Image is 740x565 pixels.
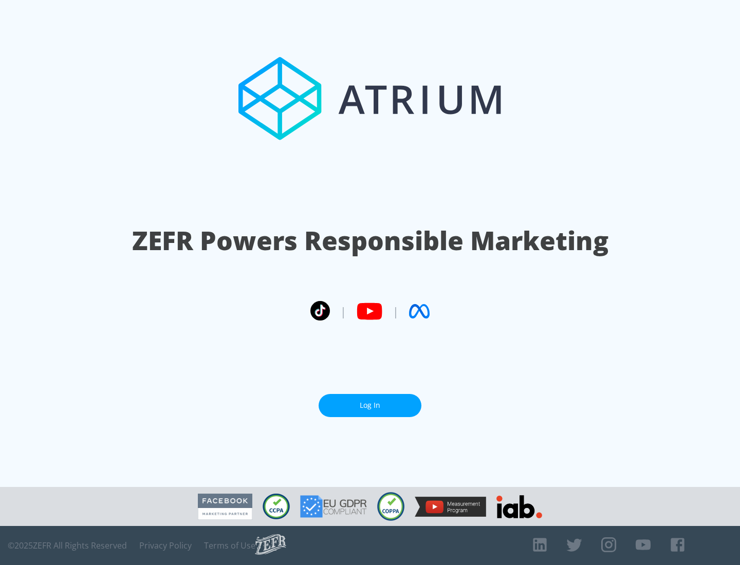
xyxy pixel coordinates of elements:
img: IAB [496,495,542,518]
span: | [393,304,399,319]
img: GDPR Compliant [300,495,367,518]
span: © 2025 ZEFR All Rights Reserved [8,540,127,551]
a: Log In [319,394,421,417]
h1: ZEFR Powers Responsible Marketing [132,223,608,258]
a: Privacy Policy [139,540,192,551]
a: Terms of Use [204,540,255,551]
img: CCPA Compliant [263,494,290,519]
img: COPPA Compliant [377,492,404,521]
img: YouTube Measurement Program [415,497,486,517]
span: | [340,304,346,319]
img: Facebook Marketing Partner [198,494,252,520]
